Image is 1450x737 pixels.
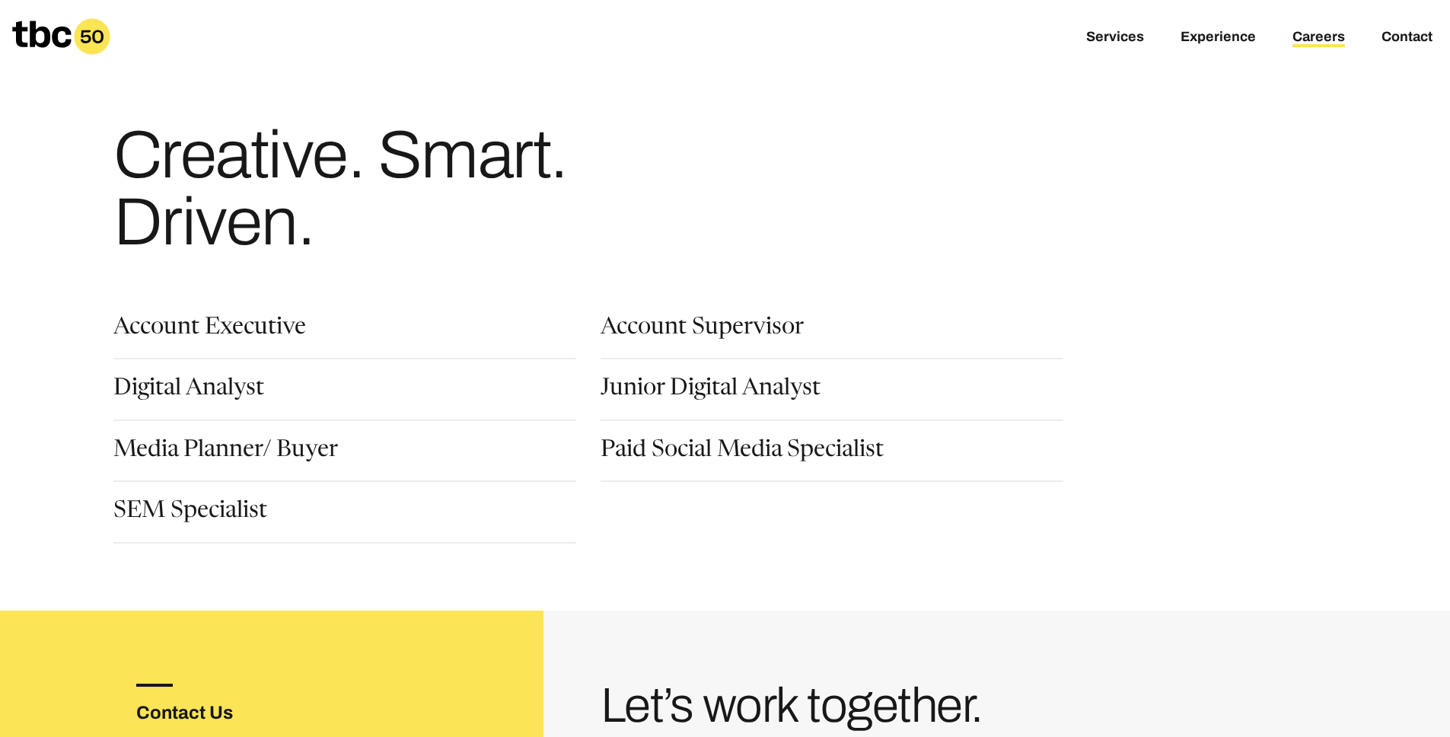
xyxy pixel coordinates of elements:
a: Homepage [12,18,110,55]
h3: Contact Us [136,699,282,726]
a: Digital Analyst [113,378,264,404]
a: Paid Social Media Specialist [601,439,884,465]
a: Account Supervisor [601,317,804,343]
h3: Let’s work together. [601,684,1337,728]
h1: Creative. Smart. Driven. [113,122,698,256]
a: Contact [1381,29,1432,47]
a: Services [1086,29,1144,47]
a: SEM Specialist [113,500,267,526]
a: Careers [1292,29,1345,47]
a: Account Executive [113,317,306,343]
a: Media Planner/ Buyer [113,439,338,465]
a: Experience [1181,29,1256,47]
a: Junior Digital Analyst [601,378,821,404]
